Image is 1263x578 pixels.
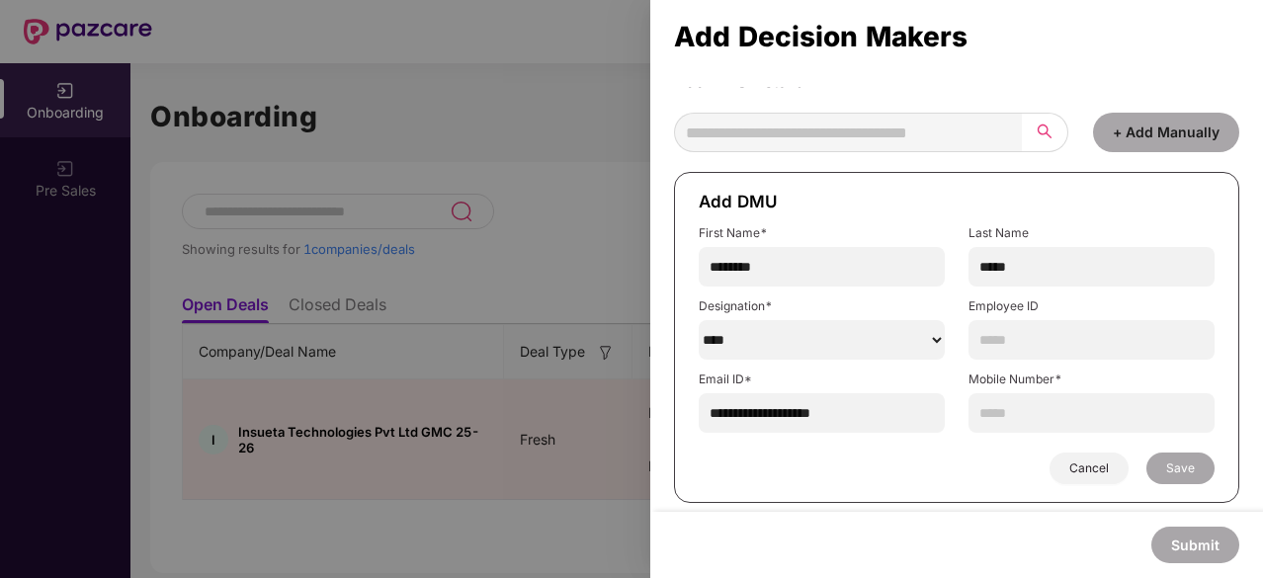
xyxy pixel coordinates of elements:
label: Mobile Number* [968,372,1215,387]
button: + Add Manually [1093,113,1239,152]
label: First Name* [699,225,945,241]
button: search [1022,113,1068,152]
label: Designation* [699,298,945,314]
span: Add DMU [699,192,778,211]
button: Cancel [1050,453,1129,484]
label: Last Name [968,225,1215,241]
label: Email ID* [699,372,945,387]
button: Submit [1151,527,1239,563]
span: Cancel [1069,460,1109,476]
div: Add Decision Makers [674,26,1239,47]
label: Employee ID [968,298,1215,314]
button: Save [1146,453,1215,484]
